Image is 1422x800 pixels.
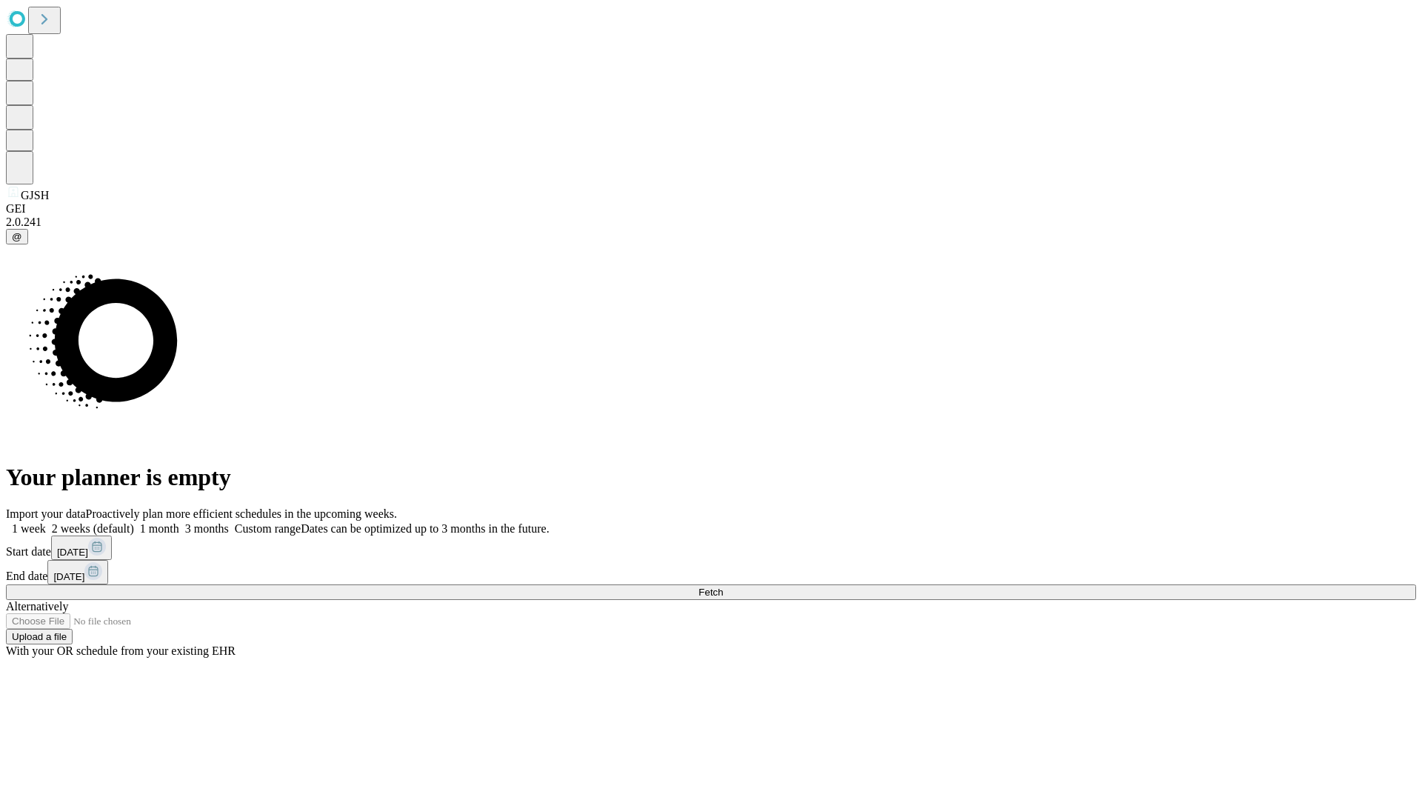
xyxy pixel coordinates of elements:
span: @ [12,231,22,242]
button: Fetch [6,584,1416,600]
button: Upload a file [6,629,73,644]
div: 2.0.241 [6,216,1416,229]
button: [DATE] [51,536,112,560]
h1: Your planner is empty [6,464,1416,491]
span: Proactively plan more efficient schedules in the upcoming weeks. [86,507,397,520]
span: GJSH [21,189,49,201]
span: Fetch [698,587,723,598]
span: Alternatively [6,600,68,613]
div: Start date [6,536,1416,560]
span: 3 months [185,522,229,535]
span: 2 weeks (default) [52,522,134,535]
span: 1 month [140,522,179,535]
span: [DATE] [53,571,84,582]
div: GEI [6,202,1416,216]
span: Dates can be optimized up to 3 months in the future. [301,522,549,535]
span: With your OR schedule from your existing EHR [6,644,236,657]
button: @ [6,229,28,244]
button: [DATE] [47,560,108,584]
span: [DATE] [57,547,88,558]
div: End date [6,560,1416,584]
span: 1 week [12,522,46,535]
span: Import your data [6,507,86,520]
span: Custom range [235,522,301,535]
